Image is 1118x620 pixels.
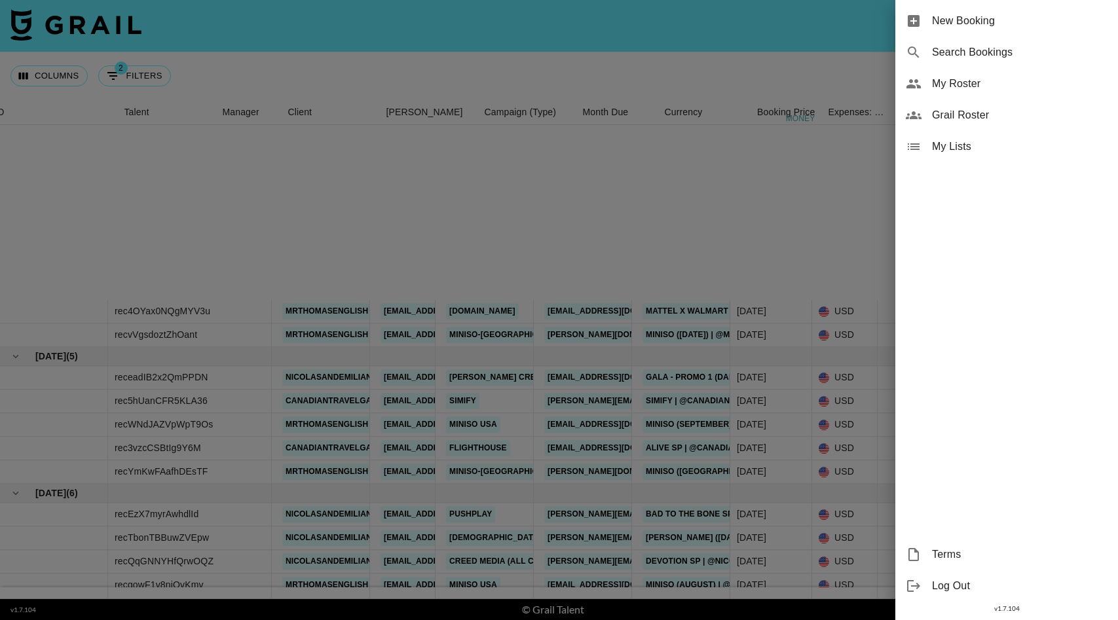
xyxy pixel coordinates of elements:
[895,602,1118,615] div: v 1.7.104
[895,570,1118,602] div: Log Out
[932,76,1108,92] span: My Roster
[932,578,1108,594] span: Log Out
[932,13,1108,29] span: New Booking
[895,5,1118,37] div: New Booking
[932,547,1108,562] span: Terms
[932,107,1108,123] span: Grail Roster
[895,37,1118,68] div: Search Bookings
[895,68,1118,100] div: My Roster
[932,45,1108,60] span: Search Bookings
[895,539,1118,570] div: Terms
[932,139,1108,155] span: My Lists
[895,100,1118,131] div: Grail Roster
[895,131,1118,162] div: My Lists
